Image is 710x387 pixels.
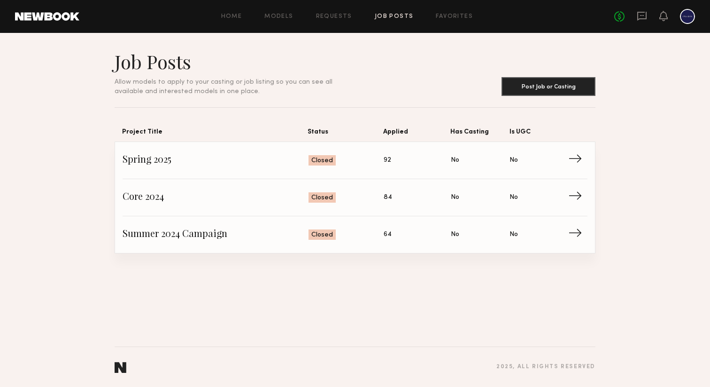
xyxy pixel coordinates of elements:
span: → [568,228,587,242]
span: Closed [311,156,333,166]
a: Core 2024Closed84NoNo→ [123,179,587,216]
span: No [509,155,518,166]
span: 64 [384,229,392,240]
span: 92 [384,155,391,166]
span: Is UGC [509,126,569,142]
span: Has Casting [450,126,509,142]
span: 84 [384,192,392,203]
a: Models [264,14,293,20]
span: Project Title [122,126,308,142]
span: → [568,190,587,205]
a: Summer 2024 CampaignClosed64NoNo→ [123,216,587,253]
span: Spring 2025 [123,153,309,167]
h1: Job Posts [115,50,355,73]
span: Status [308,126,383,142]
span: → [568,153,587,167]
button: Post Job or Casting [502,77,595,96]
span: No [451,229,459,240]
a: Requests [316,14,352,20]
span: Core 2024 [123,190,309,205]
span: Closed [311,230,333,240]
a: Home [221,14,242,20]
span: No [451,155,459,166]
span: Closed [311,193,333,203]
a: Favorites [436,14,473,20]
span: Applied [383,126,450,142]
a: Spring 2025Closed92NoNo→ [123,142,587,179]
div: 2025 , all rights reserved [496,364,595,370]
a: Job Posts [375,14,414,20]
span: No [451,192,459,203]
span: Summer 2024 Campaign [123,228,309,242]
span: Allow models to apply to your casting or job listing so you can see all available and interested ... [115,79,332,95]
span: No [509,192,518,203]
span: No [509,229,518,240]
